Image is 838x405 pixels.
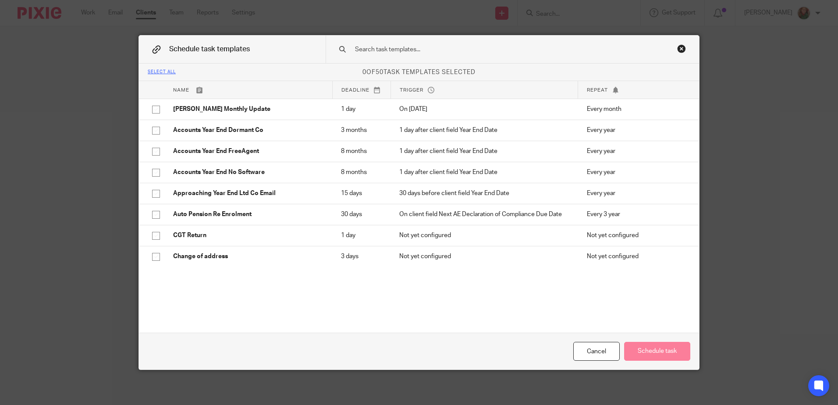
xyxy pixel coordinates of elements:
p: [PERSON_NAME] Monthly Update [173,105,323,114]
p: 8 months [341,168,382,177]
p: 30 days [341,210,382,219]
p: On client field Next AE Declaration of Compliance Due Date [399,210,569,219]
span: Name [173,88,189,92]
input: Search task templates... [354,45,643,54]
p: of task templates selected [139,68,699,77]
p: Approaching Year End Ltd Co Email [173,189,323,198]
span: 0 [362,69,366,75]
span: Schedule task templates [169,46,250,53]
p: 1 day after client field Year End Date [399,147,569,156]
p: CGT Return [173,231,323,240]
p: Accounts Year End Dormant Co [173,126,323,135]
p: 30 days before client field Year End Date [399,189,569,198]
p: 3 months [341,126,382,135]
p: 15 days [341,189,382,198]
p: Not yet configured [399,252,569,261]
p: 8 months [341,147,382,156]
p: Not yet configured [587,252,686,261]
p: Every month [587,105,686,114]
p: 3 days [341,252,382,261]
p: On [DATE] [399,105,569,114]
p: Not yet configured [587,231,686,240]
p: 1 day after client field Year End Date [399,168,569,177]
p: Every 3 year [587,210,686,219]
p: Repeat [587,86,686,94]
p: Auto Pension Re Enrolment [173,210,323,219]
p: Not yet configured [399,231,569,240]
p: Every year [587,126,686,135]
div: Close this dialog window [677,44,686,53]
p: Trigger [400,86,569,94]
p: 1 day [341,231,382,240]
p: 1 day after client field Year End Date [399,126,569,135]
p: Accounts Year End No Software [173,168,323,177]
div: Cancel [573,342,620,361]
p: Deadline [341,86,382,94]
p: Every year [587,147,686,156]
span: 50 [376,69,383,75]
p: 1 day [341,105,382,114]
p: Every year [587,189,686,198]
p: Accounts Year End FreeAgent [173,147,323,156]
p: Change of address [173,252,323,261]
button: Schedule task [624,342,690,361]
p: Every year [587,168,686,177]
div: Select all [148,70,176,75]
